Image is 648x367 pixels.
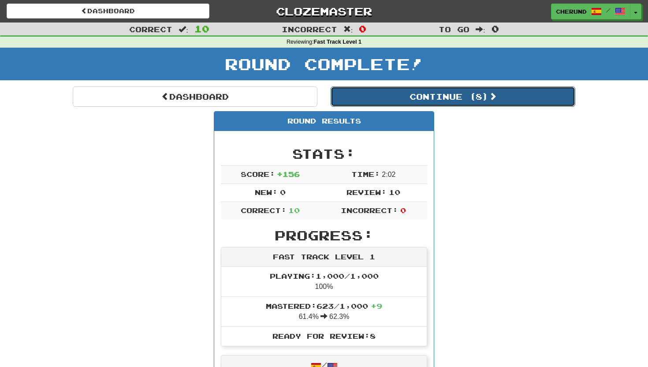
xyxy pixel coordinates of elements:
[221,267,427,297] li: 100%
[270,272,379,280] span: Playing: 1,000 / 1,000
[277,170,300,178] span: + 156
[359,23,366,34] span: 0
[194,23,209,34] span: 10
[221,146,427,161] h2: Stats:
[214,112,434,131] div: Round Results
[492,23,499,34] span: 0
[223,4,425,19] a: Clozemaster
[346,188,387,196] span: Review:
[255,188,278,196] span: New:
[343,26,353,33] span: :
[314,39,362,45] strong: Fast Track Level 1
[551,4,630,19] a: cherund /
[476,26,485,33] span: :
[288,206,300,214] span: 10
[272,332,376,340] span: Ready for Review: 8
[280,188,286,196] span: 0
[3,55,645,73] h1: Round Complete!
[241,206,287,214] span: Correct:
[7,4,209,19] a: Dashboard
[266,302,382,310] span: Mastered: 623 / 1,000
[282,25,337,34] span: Incorrect
[331,86,575,107] button: Continue (8)
[221,296,427,327] li: 61.4% 62.3%
[439,25,469,34] span: To go
[221,228,427,243] h2: Progress:
[556,7,587,15] span: cherund
[73,86,317,107] a: Dashboard
[389,188,400,196] span: 10
[129,25,172,34] span: Correct
[221,247,427,267] div: Fast Track Level 1
[606,7,611,13] span: /
[351,170,380,178] span: Time:
[400,206,406,214] span: 0
[179,26,188,33] span: :
[241,170,275,178] span: Score:
[371,302,382,310] span: + 9
[341,206,398,214] span: Incorrect:
[382,171,395,178] span: 2 : 0 2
